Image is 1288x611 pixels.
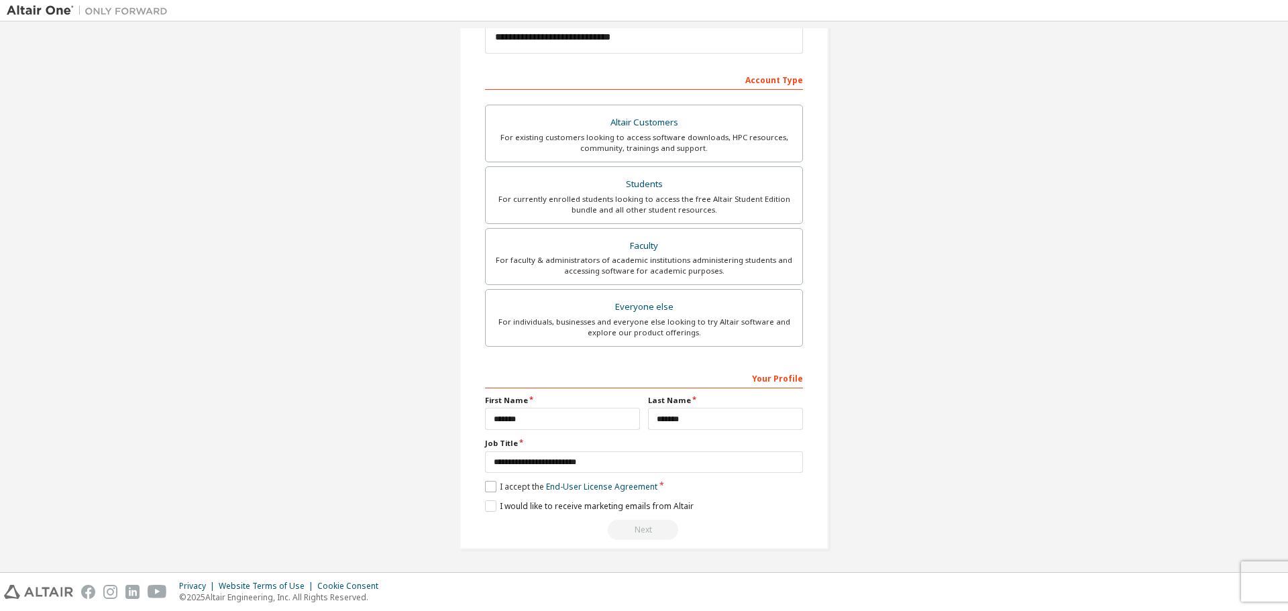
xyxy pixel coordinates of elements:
[179,592,386,603] p: © 2025 Altair Engineering, Inc. All Rights Reserved.
[4,585,73,599] img: altair_logo.svg
[494,298,794,317] div: Everyone else
[494,113,794,132] div: Altair Customers
[494,237,794,256] div: Faculty
[485,500,694,512] label: I would like to receive marketing emails from Altair
[317,581,386,592] div: Cookie Consent
[485,367,803,388] div: Your Profile
[485,68,803,90] div: Account Type
[494,132,794,154] div: For existing customers looking to access software downloads, HPC resources, community, trainings ...
[648,395,803,406] label: Last Name
[148,585,167,599] img: youtube.svg
[81,585,95,599] img: facebook.svg
[494,317,794,338] div: For individuals, businesses and everyone else looking to try Altair software and explore our prod...
[179,581,219,592] div: Privacy
[494,194,794,215] div: For currently enrolled students looking to access the free Altair Student Edition bundle and all ...
[494,255,794,276] div: For faculty & administrators of academic institutions administering students and accessing softwa...
[219,581,317,592] div: Website Terms of Use
[546,481,657,492] a: End-User License Agreement
[485,395,640,406] label: First Name
[494,175,794,194] div: Students
[125,585,140,599] img: linkedin.svg
[103,585,117,599] img: instagram.svg
[485,481,657,492] label: I accept the
[485,520,803,540] div: Read and acccept EULA to continue
[7,4,174,17] img: Altair One
[485,438,803,449] label: Job Title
